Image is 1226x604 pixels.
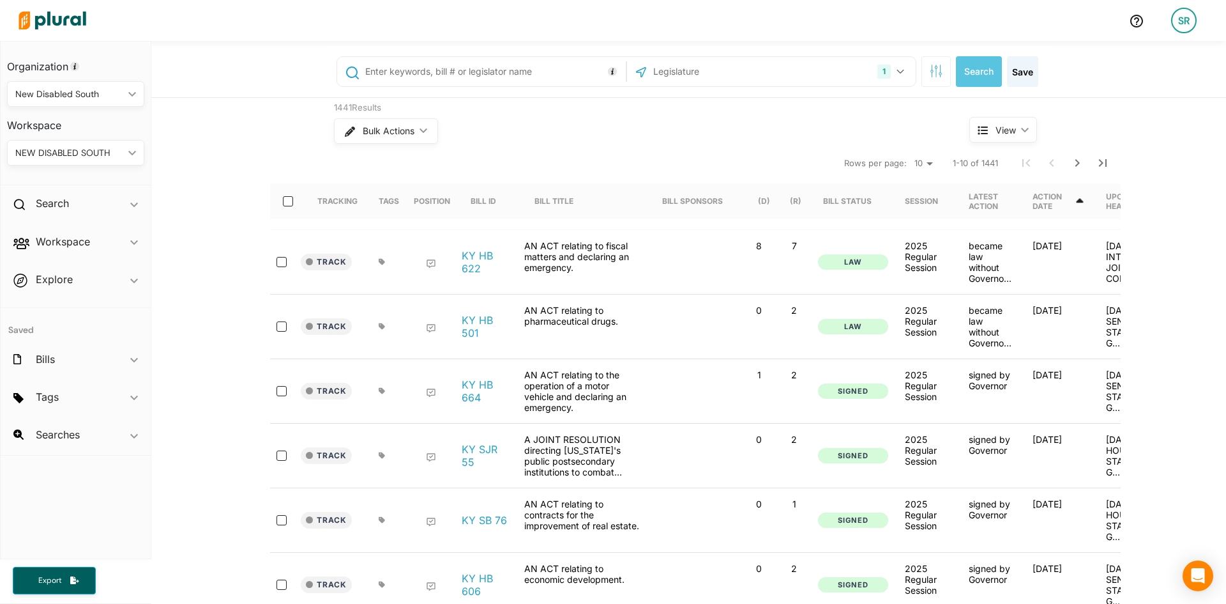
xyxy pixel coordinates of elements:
button: First Page [1013,150,1039,176]
h2: Bills [36,352,55,366]
span: Export [29,575,70,586]
input: select-row-state-ky-2025rs-sjr55 [276,451,287,461]
p: 2 [782,305,806,316]
button: Track [301,512,352,529]
div: signed by Governor [958,499,1022,542]
button: Next Page [1064,150,1090,176]
div: signed by Governor [958,369,1022,413]
div: A JOINT RESOLUTION directing [US_STATE]'s public postsecondary institutions to combat antisemitism. [518,434,646,477]
input: select-row-state-ky-2025rs-hb606 [276,580,287,590]
button: Law [818,254,888,270]
div: Bill Title [534,196,573,206]
h4: Saved [1,308,151,339]
div: (R) [790,183,801,219]
input: Enter keywords, bill # or legislator name [364,59,623,84]
p: [DATE] - HOUSE STANDING COMMITTEE ON POSTSECONDARY EDUCATION [1106,434,1149,477]
p: 7 [782,240,806,251]
div: Tracking [317,196,358,206]
button: Bulk Actions [334,118,438,144]
div: SR [1171,8,1197,33]
h3: Workspace [7,107,144,135]
div: 1441 Results [334,102,921,114]
div: Add Position Statement [426,259,436,269]
div: Add tags [379,516,386,524]
span: 1-10 of 1441 [953,157,998,170]
button: Last Page [1090,150,1116,176]
div: Tooltip anchor [69,61,80,72]
input: select-all-rows [283,196,293,206]
div: Bill ID [471,183,508,219]
button: Track [301,318,352,335]
div: Tags [379,196,399,206]
p: [DATE] - HOUSE STANDING COMMITTEE ON ECONOMIC DEVELOPMENT AND WORKFORCE INVESTMENT [1106,499,1149,542]
div: (R) [790,196,801,206]
div: Bill Title [534,183,585,219]
div: 2025 Regular Session [905,305,948,337]
div: (D) [758,183,770,219]
a: KY HB 501 [462,314,510,339]
div: Position [414,183,450,219]
div: Add Position Statement [426,453,436,463]
div: Tags [379,183,399,219]
p: [DATE] - INTERIM JOINT COMMITTEE ON STATE GOVERNMENT [1106,240,1149,284]
p: 0 [746,499,771,509]
div: [DATE] [1022,240,1096,284]
a: KY SJR 55 [462,443,510,468]
div: Add Position Statement [426,582,436,592]
h2: Workspace [36,235,90,249]
button: Law [818,319,888,335]
div: 2025 Regular Session [905,240,948,273]
input: select-row-state-ky-2025rs-hb501 [276,321,287,332]
div: AN ACT relating to fiscal matters and declaring an emergency. [518,240,646,284]
button: Signed [818,513,888,529]
div: Add tags [379,452,386,460]
div: [DATE] [1022,434,1096,477]
div: Session [905,196,938,206]
div: Tooltip anchor [607,66,618,77]
h2: Searches [36,428,80,442]
button: Save [1007,56,1038,87]
div: [DATE] [1022,499,1096,542]
button: Track [301,383,352,399]
p: 1 [746,369,771,380]
div: Latest Action [969,192,1012,211]
div: Add tags [379,258,386,266]
input: select-row-state-ky-2025rs-hb622 [276,257,287,267]
div: Action Date [1033,183,1086,219]
span: Rows per page: [844,157,907,170]
h2: Tags [36,390,59,404]
div: Add tags [379,323,386,330]
h2: Explore [36,272,73,286]
div: Action Date [1033,192,1074,211]
button: Export [13,567,96,594]
span: View [995,123,1016,137]
p: 2 [782,434,806,445]
button: Signed [818,448,888,464]
div: Add tags [379,387,386,395]
h3: Organization [7,48,144,76]
span: Search Filters [930,65,942,75]
p: [DATE] - SENATE STANDING COMMITTEE ON HEALTH SERVICES [1106,305,1149,348]
button: Search [956,56,1002,87]
div: 2025 Regular Session [905,369,948,402]
div: Bill Status [823,183,883,219]
div: [DATE] [1022,305,1096,348]
div: Position [414,196,450,206]
div: (D) [758,196,770,206]
a: KY HB 622 [462,249,510,275]
div: AN ACT relating to pharmaceutical drugs. [518,305,646,348]
input: select-row-state-ky-2025rs-hb664 [276,386,287,396]
div: became law without Governor's Signature (Acts Ch. 161) [958,305,1022,348]
p: 1 [782,499,806,509]
div: Add Position Statement [426,517,436,527]
div: Open Intercom Messenger [1183,561,1213,591]
div: 1 [877,65,891,79]
div: New Disabled South [15,88,123,101]
a: KY HB 606 [462,572,510,598]
button: Signed [818,577,888,593]
button: Track [301,577,352,593]
div: Bill Sponsors [662,183,723,219]
p: 0 [746,434,771,445]
div: 2025 Regular Session [905,499,948,531]
input: select-row-state-ky-2025rs-sb76 [276,515,287,525]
